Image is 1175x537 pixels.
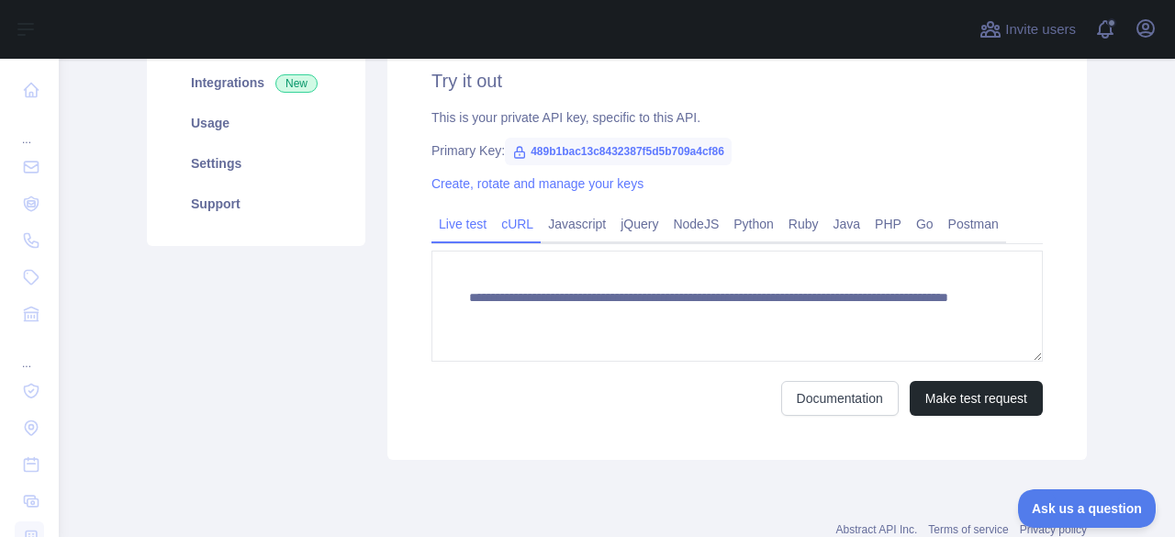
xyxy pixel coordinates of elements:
[1005,19,1076,40] span: Invite users
[275,74,318,93] span: New
[15,334,44,371] div: ...
[613,209,666,239] a: jQuery
[928,523,1008,536] a: Terms of service
[867,209,909,239] a: PHP
[826,209,868,239] a: Java
[169,184,343,224] a: Support
[505,138,732,165] span: 489b1bac13c8432387f5d5b709a4cf86
[910,381,1043,416] button: Make test request
[431,108,1043,127] div: This is your private API key, specific to this API.
[1018,489,1157,528] iframe: Toggle Customer Support
[169,62,343,103] a: Integrations New
[15,110,44,147] div: ...
[494,209,541,239] a: cURL
[666,209,726,239] a: NodeJS
[431,68,1043,94] h2: Try it out
[169,143,343,184] a: Settings
[431,176,643,191] a: Create, rotate and manage your keys
[781,381,899,416] a: Documentation
[781,209,826,239] a: Ruby
[836,523,918,536] a: Abstract API Inc.
[909,209,941,239] a: Go
[431,209,494,239] a: Live test
[941,209,1006,239] a: Postman
[431,141,1043,160] div: Primary Key:
[169,103,343,143] a: Usage
[726,209,781,239] a: Python
[541,209,613,239] a: Javascript
[976,15,1080,44] button: Invite users
[1020,523,1087,536] a: Privacy policy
